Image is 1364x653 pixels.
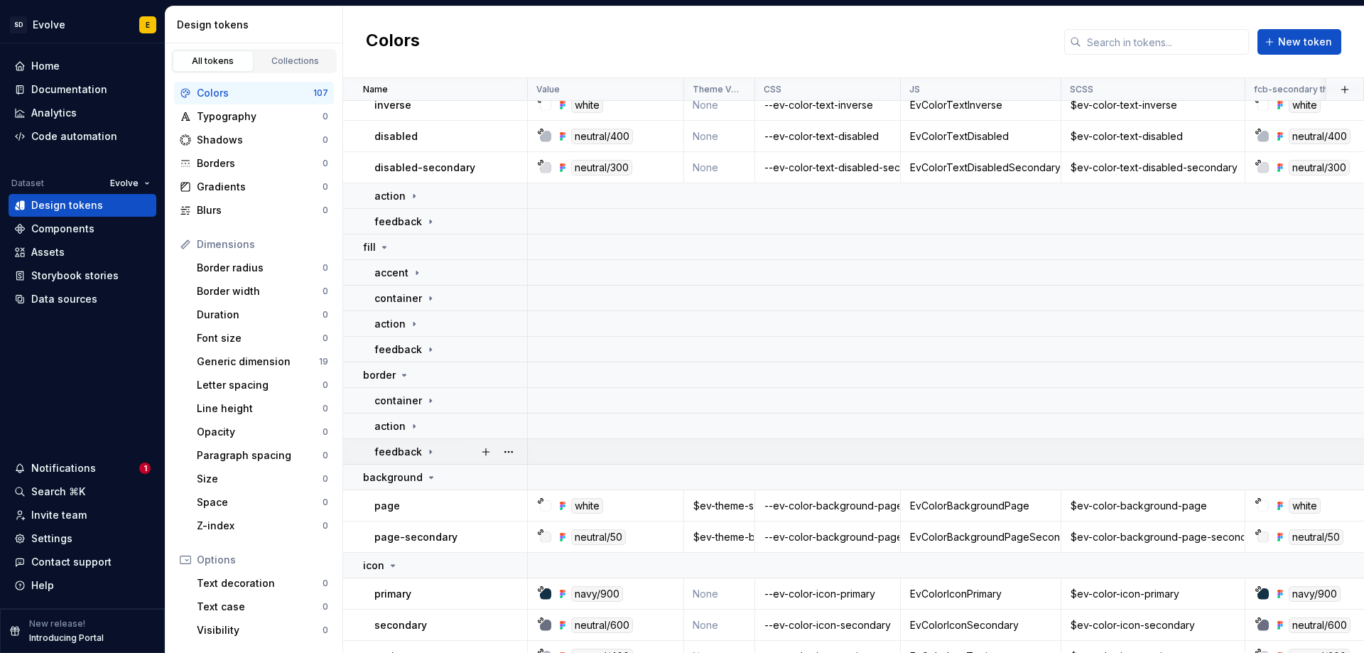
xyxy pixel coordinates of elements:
[1062,530,1244,544] div: $ev-color-background-page-secondary
[31,222,94,236] div: Components
[1289,129,1351,144] div: neutral/400
[323,520,328,531] div: 0
[571,529,626,545] div: neutral/50
[11,178,44,189] div: Dataset
[323,262,328,274] div: 0
[174,129,334,151] a: Shadows0
[756,530,899,544] div: --ev-color-background-page-secondary
[9,574,156,597] button: Help
[197,109,323,124] div: Typography
[363,558,384,573] p: icon
[197,495,323,509] div: Space
[174,176,334,198] a: Gradients0
[9,194,156,217] a: Design tokens
[323,403,328,414] div: 0
[191,280,334,303] a: Border width0
[9,125,156,148] a: Code automation
[571,97,603,113] div: white
[323,450,328,461] div: 0
[374,266,408,280] p: accent
[197,237,328,252] div: Dimensions
[323,286,328,297] div: 0
[1070,84,1093,95] p: SCSS
[191,444,334,467] a: Paragraph spacing0
[9,217,156,240] a: Components
[1062,499,1244,513] div: $ev-color-background-page
[571,586,623,602] div: navy/900
[31,292,97,306] div: Data sources
[1289,97,1321,113] div: white
[10,16,27,33] div: SD
[1062,129,1244,144] div: $ev-color-text-disabled
[29,618,85,630] p: New release!
[1278,35,1332,49] span: New token
[756,161,899,175] div: --ev-color-text-disabled-secondary
[191,468,334,490] a: Size0
[363,84,388,95] p: Name
[174,105,334,128] a: Typography0
[902,618,1060,632] div: EvColorIconSecondary
[146,19,150,31] div: E
[323,181,328,193] div: 0
[197,355,319,369] div: Generic dimension
[191,350,334,373] a: Generic dimension19
[191,421,334,443] a: Opacity0
[536,84,560,95] p: Value
[191,514,334,537] a: Z-index0
[323,134,328,146] div: 0
[323,333,328,344] div: 0
[1289,498,1321,514] div: white
[363,470,423,485] p: background
[31,269,119,283] div: Storybook stories
[323,426,328,438] div: 0
[374,342,422,357] p: feedback
[191,327,334,350] a: Font size0
[902,129,1060,144] div: EvColorTextDisabled
[756,98,899,112] div: --ev-color-text-inverse
[684,610,755,641] td: None
[374,189,406,203] p: action
[374,215,422,229] p: feedback
[104,173,156,193] button: Evolve
[31,59,60,73] div: Home
[31,531,72,546] div: Settings
[909,84,920,95] p: JS
[1289,617,1351,633] div: neutral/600
[756,587,899,601] div: --ev-color-icon-primary
[1062,98,1244,112] div: $ev-color-text-inverse
[902,98,1060,112] div: EvColorTextInverse
[197,378,323,392] div: Letter spacing
[9,241,156,264] a: Assets
[197,308,323,322] div: Duration
[323,205,328,216] div: 0
[197,331,323,345] div: Font size
[374,618,427,632] p: secondary
[197,600,323,614] div: Text case
[191,572,334,595] a: Text decoration0
[323,309,328,320] div: 0
[1062,161,1244,175] div: $ev-color-text-disabled-secondary
[197,425,323,439] div: Opacity
[323,578,328,589] div: 0
[571,617,633,633] div: neutral/600
[191,397,334,420] a: Line height0
[374,161,475,175] p: disabled-secondary
[313,87,328,99] div: 107
[197,86,313,100] div: Colors
[323,473,328,485] div: 0
[31,485,85,499] div: Search ⌘K
[33,18,65,32] div: Evolve
[684,90,755,121] td: None
[31,129,117,144] div: Code automation
[197,519,323,533] div: Z-index
[197,156,323,171] div: Borders
[9,102,156,124] a: Analytics
[1062,587,1244,601] div: $ev-color-icon-primary
[110,178,139,189] span: Evolve
[756,499,899,513] div: --ev-color-background-page
[197,284,323,298] div: Border width
[31,245,65,259] div: Assets
[9,264,156,287] a: Storybook stories
[323,111,328,122] div: 0
[571,129,633,144] div: neutral/400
